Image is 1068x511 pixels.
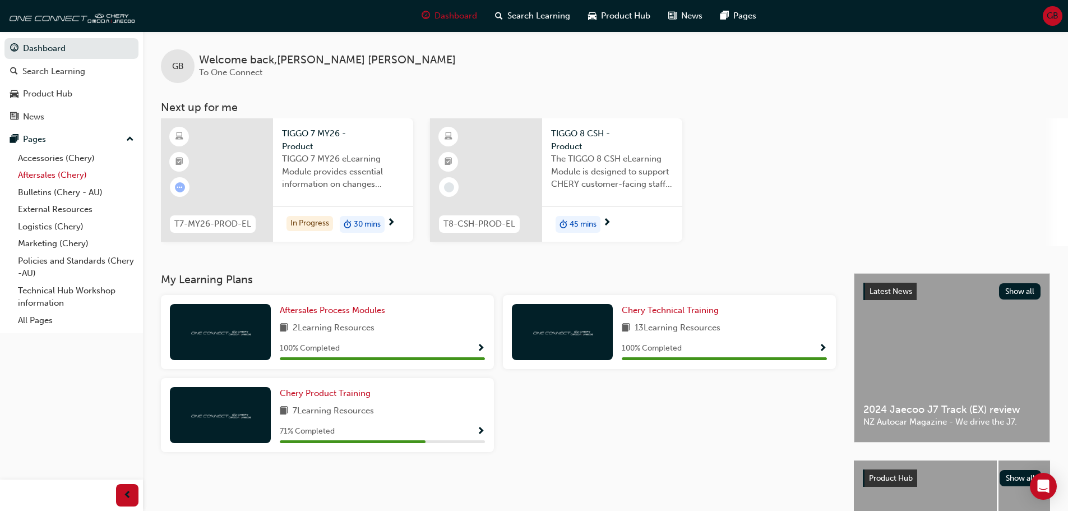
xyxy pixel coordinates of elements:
a: Dashboard [4,38,138,59]
a: guage-iconDashboard [413,4,486,27]
button: DashboardSearch LearningProduct HubNews [4,36,138,129]
a: Aftersales Process Modules [280,304,390,317]
a: Latest NewsShow all2024 Jaecoo J7 Track (EX) reviewNZ Autocar Magazine - We drive the J7. [854,273,1050,443]
span: News [681,10,702,22]
span: NZ Autocar Magazine - We drive the J7. [863,416,1041,429]
span: T7-MY26-PROD-EL [174,218,251,231]
span: car-icon [588,9,597,23]
span: news-icon [668,9,677,23]
a: news-iconNews [659,4,711,27]
span: duration-icon [560,217,567,232]
span: book-icon [280,404,288,418]
span: To One Connect [199,67,262,77]
span: prev-icon [123,489,132,503]
span: next-icon [603,218,611,228]
button: Show all [999,283,1041,300]
span: T8-CSH-PROD-EL [443,218,515,231]
a: Search Learning [4,61,138,82]
span: car-icon [10,89,19,99]
button: Show all [1000,470,1042,486]
span: 100 % Completed [622,342,682,355]
button: Show Progress [477,342,485,356]
span: Show Progress [477,427,485,437]
span: 71 % Completed [280,425,335,438]
span: Dashboard [434,10,477,22]
div: Product Hub [23,88,72,100]
a: Policies and Standards (Chery -AU) [13,252,138,282]
span: guage-icon [10,44,19,54]
span: Chery Product Training [280,388,371,398]
span: 7 Learning Resources [293,404,374,418]
a: T7-MY26-PROD-ELTIGGO 7 MY26 - ProductTIGGO 7 MY26 eLearning Module provides essential information... [161,118,413,242]
span: pages-icon [10,135,19,145]
button: Show Progress [477,425,485,439]
div: In Progress [286,216,333,231]
img: oneconnect [189,409,251,420]
img: oneconnect [531,326,593,337]
a: Aftersales (Chery) [13,167,138,184]
h3: Next up for me [143,101,1068,114]
span: learningResourceType_ELEARNING-icon [175,130,183,144]
span: next-icon [387,218,395,228]
a: News [4,107,138,127]
span: up-icon [126,132,134,147]
span: Chery Technical Training [622,305,719,315]
span: 100 % Completed [280,342,340,355]
span: book-icon [622,321,630,335]
div: Open Intercom Messenger [1030,473,1057,500]
button: Pages [4,129,138,150]
a: Product HubShow all [863,469,1041,487]
a: Marketing (Chery) [13,235,138,252]
span: 13 Learning Resources [635,321,720,335]
span: booktick-icon [175,155,183,169]
button: Show Progress [819,342,827,356]
span: 30 mins [354,218,381,231]
span: news-icon [10,112,19,122]
span: Aftersales Process Modules [280,305,385,315]
a: External Resources [13,201,138,218]
span: guage-icon [422,9,430,23]
span: GB [1047,10,1058,22]
span: TIGGO 7 MY26 - Product [282,127,404,153]
span: Pages [733,10,756,22]
a: Product Hub [4,84,138,104]
span: learningRecordVerb_NONE-icon [444,182,454,192]
a: Chery Product Training [280,387,375,400]
span: search-icon [10,67,18,77]
h3: My Learning Plans [161,273,836,286]
a: search-iconSearch Learning [486,4,579,27]
a: Latest NewsShow all [863,283,1041,301]
a: Accessories (Chery) [13,150,138,167]
div: Search Learning [22,65,85,78]
span: duration-icon [344,217,352,232]
span: search-icon [495,9,503,23]
div: Pages [23,133,46,146]
span: pages-icon [720,9,729,23]
span: Welcome back , [PERSON_NAME] [PERSON_NAME] [199,54,456,67]
a: T8-CSH-PROD-ELTIGGO 8 CSH - ProductThe TIGGO 8 CSH eLearning Module is designed to support CHERY ... [430,118,682,242]
span: GB [172,60,184,73]
img: oneconnect [189,326,251,337]
span: Product Hub [869,473,913,483]
span: Latest News [870,287,912,296]
a: Bulletins (Chery - AU) [13,184,138,201]
span: Search Learning [507,10,570,22]
a: pages-iconPages [711,4,765,27]
button: GB [1043,6,1062,26]
span: book-icon [280,321,288,335]
span: booktick-icon [445,155,452,169]
span: learningResourceType_ELEARNING-icon [445,130,452,144]
div: News [23,111,44,123]
img: oneconnect [6,4,135,27]
a: All Pages [13,312,138,329]
span: Show Progress [477,344,485,354]
span: TIGGO 8 CSH - Product [551,127,673,153]
a: Logistics (Chery) [13,218,138,236]
span: Show Progress [819,344,827,354]
span: Product Hub [601,10,650,22]
span: 2024 Jaecoo J7 Track (EX) review [863,403,1041,416]
span: TIGGO 7 MY26 eLearning Module provides essential information on changes introduced with the new M... [282,153,404,191]
a: car-iconProduct Hub [579,4,659,27]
